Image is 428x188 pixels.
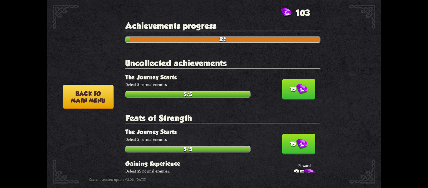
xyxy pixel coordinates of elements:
[125,128,320,135] h3: The Journey Starts
[282,79,315,99] button: 15
[89,175,189,184] div: Current version: update #2.0b, [DATE]
[281,8,292,18] img: Gem.png
[125,21,320,31] h2: Achievements progress
[126,147,250,152] div: 5/5
[63,85,113,109] button: Back tomain menu
[125,168,320,174] p: Defeat 25 normal enemies.
[296,84,307,94] img: Gem.png
[125,74,320,81] h3: The Journey Starts
[125,58,320,68] h2: Uncollected achievements
[281,8,310,18] div: Gems
[125,137,320,142] p: Defeat 5 normal enemies.
[282,134,315,154] button: 15
[126,37,320,42] div: 2%
[294,168,315,179] div: 25
[304,169,315,179] img: Gem.png
[126,92,250,97] div: 5/5
[125,160,320,167] h3: Gaining Experience
[125,82,320,87] p: Defeat 5 normal enemies.
[296,139,307,149] img: Gem.png
[125,113,320,123] h2: Feats of Strength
